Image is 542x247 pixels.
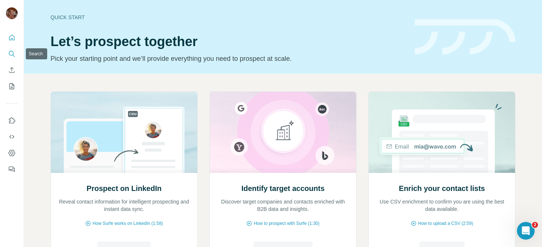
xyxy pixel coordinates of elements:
[58,198,190,213] p: Reveal contact information for intelligent prospecting and instant data sync.
[51,92,198,173] img: Prospect on LinkedIn
[376,198,508,213] p: Use CSV enrichment to confirm you are using the best data available.
[418,220,473,227] span: How to upload a CSV (2:59)
[6,146,18,160] button: Dashboard
[517,222,535,240] iframe: Intercom live chat
[532,222,538,228] span: 2
[368,92,515,173] img: Enrich your contact lists
[6,114,18,127] button: Use Surfe on LinkedIn
[415,19,515,55] img: banner
[93,220,163,227] span: How Surfe works on LinkedIn (1:58)
[51,14,406,21] div: Quick start
[399,183,485,194] h2: Enrich your contact lists
[6,47,18,60] button: Search
[6,7,18,19] img: Avatar
[6,80,18,93] button: My lists
[51,34,406,49] h1: Let’s prospect together
[51,53,406,64] p: Pick your starting point and we’ll provide everything you need to prospect at scale.
[209,92,357,173] img: Identify target accounts
[6,163,18,176] button: Feedback
[6,63,18,77] button: Enrich CSV
[217,198,349,213] p: Discover target companies and contacts enriched with B2B data and insights.
[6,31,18,44] button: Quick start
[6,130,18,143] button: Use Surfe API
[242,183,325,194] h2: Identify target accounts
[254,220,319,227] span: How to prospect with Surfe (1:30)
[87,183,161,194] h2: Prospect on LinkedIn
